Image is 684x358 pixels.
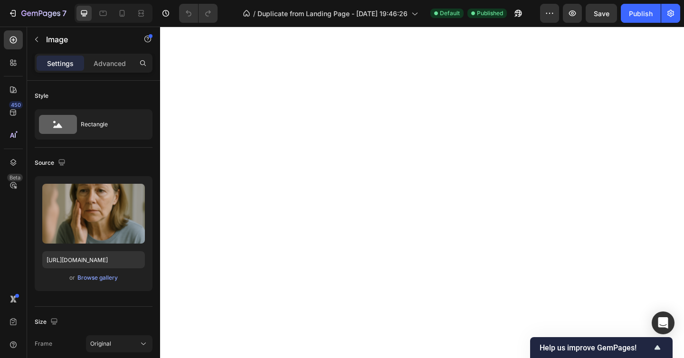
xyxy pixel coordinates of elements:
[35,92,48,100] div: Style
[94,58,126,68] p: Advanced
[179,4,218,23] div: Undo/Redo
[42,251,145,268] input: https://example.com/image.jpg
[77,273,118,282] div: Browse gallery
[540,342,663,353] button: Show survey - Help us improve GemPages!
[86,335,152,352] button: Original
[9,101,23,109] div: 450
[257,9,408,19] span: Duplicate from Landing Page - [DATE] 19:46:26
[629,9,653,19] div: Publish
[440,9,460,18] span: Default
[42,184,145,244] img: preview-image
[35,339,52,348] label: Frame
[47,58,74,68] p: Settings
[621,4,661,23] button: Publish
[62,8,66,19] p: 7
[160,27,684,358] iframe: Design area
[90,339,111,348] span: Original
[81,113,139,135] div: Rectangle
[477,9,503,18] span: Published
[69,272,75,283] span: or
[253,9,256,19] span: /
[540,343,652,352] span: Help us improve GemPages!
[7,174,23,181] div: Beta
[46,34,127,45] p: Image
[594,9,609,18] span: Save
[586,4,617,23] button: Save
[35,316,60,329] div: Size
[4,4,71,23] button: 7
[77,273,118,283] button: Browse gallery
[35,157,67,170] div: Source
[652,311,674,334] div: Open Intercom Messenger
